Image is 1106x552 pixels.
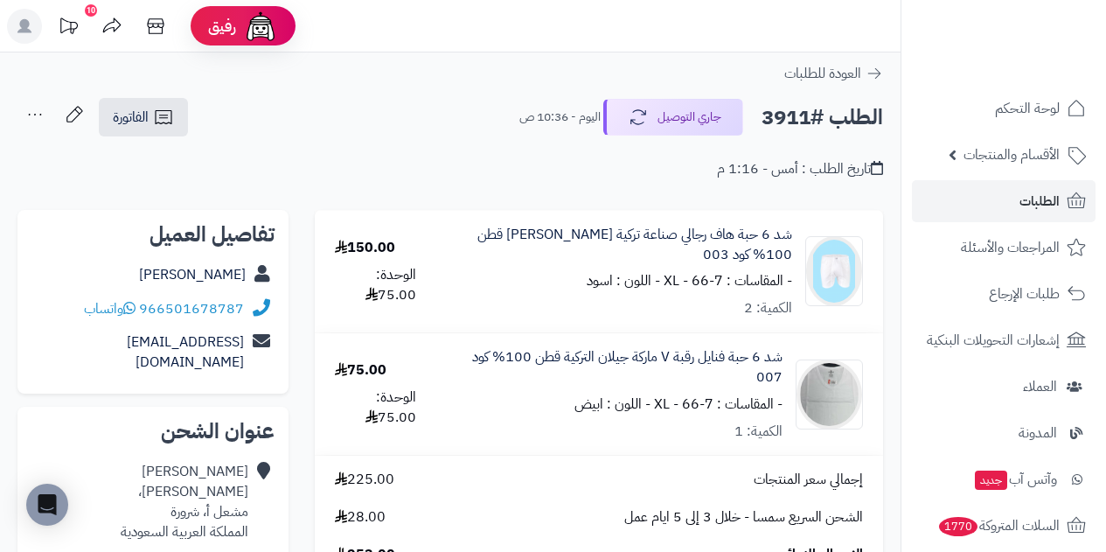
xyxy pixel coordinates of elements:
[84,298,136,319] a: واتساب
[624,507,863,528] span: الشحن السريع سمسا - خلال 3 إلى 5 ايام عمل
[912,273,1096,315] a: طلبات الإرجاع
[603,99,743,136] button: جاري التوصيل
[806,236,862,306] img: 1755158862-003-1%20(1)-90x90.png
[519,108,601,126] small: اليوم - 10:36 ص
[912,458,1096,500] a: وآتس آبجديد
[654,394,783,415] small: - المقاسات : XL - 66-7
[26,484,68,526] div: Open Intercom Messenger
[587,270,660,291] small: - اللون : اسود
[973,467,1057,492] span: وآتس آب
[335,360,386,381] div: 75.00
[335,238,395,258] div: 150.00
[987,44,1089,80] img: logo-2.png
[31,224,275,245] h2: تفاصيل العميل
[243,9,278,44] img: ai-face.png
[912,87,1096,129] a: لوحة التحكم
[912,412,1096,454] a: المدونة
[456,225,792,265] a: شد 6 حبة هاف رجالي صناعة تركية [PERSON_NAME] قطن 100% كود 003
[113,107,149,128] span: الفاتورة
[1019,189,1060,213] span: الطلبات
[1023,374,1057,399] span: العملاء
[912,366,1096,408] a: العملاء
[208,16,236,37] span: رفيق
[99,98,188,136] a: الفاتورة
[939,517,977,536] span: 1770
[754,470,863,490] span: إجمالي سعر المنتجات
[762,100,883,136] h2: الطلب #3911
[784,63,883,84] a: العودة للطلبات
[335,388,416,428] div: الوحدة: 75.00
[335,470,394,490] span: 225.00
[796,360,862,430] img: 1755160786-WhatsApp%20Image%202025-08-14%20at%2011.36.18%20AM-90x90.jpeg
[85,4,97,17] div: 10
[139,264,246,285] a: [PERSON_NAME]
[963,143,1060,167] span: الأقسام والمنتجات
[784,63,861,84] span: العودة للطلبات
[912,505,1096,547] a: السلات المتروكة1770
[744,298,792,318] div: الكمية: 2
[664,270,792,291] small: - المقاسات : XL - 66-7
[335,265,416,305] div: الوحدة: 75.00
[456,347,783,388] a: شد 6 حبة فنايل رقبة V ماركة جيلان التركية قطن 100% كود 007
[975,471,1007,490] span: جديد
[961,235,1060,260] span: المراجعات والأسئلة
[995,96,1060,121] span: لوحة التحكم
[139,298,244,319] a: 966501678787
[335,507,386,528] span: 28.00
[31,421,275,442] h2: عنوان الشحن
[121,462,248,542] div: [PERSON_NAME] [PERSON_NAME]، مشعل أ، شرورة المملكة العربية السعودية
[912,227,1096,269] a: المراجعات والأسئلة
[912,319,1096,361] a: إشعارات التحويلات البنكية
[734,422,783,442] div: الكمية: 1
[927,328,1060,353] span: إشعارات التحويلات البنكية
[717,159,883,179] div: تاريخ الطلب : أمس - 1:16 م
[1019,421,1057,445] span: المدونة
[937,514,1060,538] span: السلات المتروكة
[46,9,90,48] a: تحديثات المنصة
[912,180,1096,222] a: الطلبات
[127,332,244,373] a: [EMAIL_ADDRESS][DOMAIN_NAME]
[574,394,650,415] small: - اللون : ابيض
[989,282,1060,306] span: طلبات الإرجاع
